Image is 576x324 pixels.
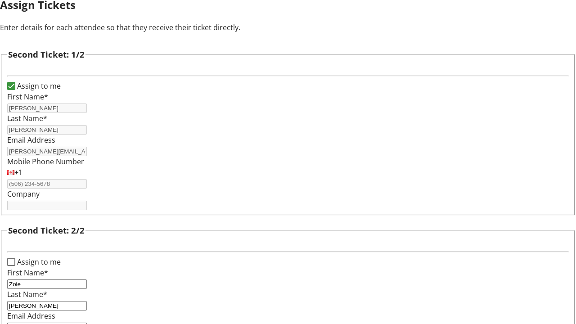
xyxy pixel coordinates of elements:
[7,157,84,166] label: Mobile Phone Number
[8,48,85,61] h3: Second Ticket: 1/2
[7,189,40,199] label: Company
[7,92,48,102] label: First Name*
[7,289,47,299] label: Last Name*
[8,224,85,237] h3: Second Ticket: 2/2
[15,81,61,91] label: Assign to me
[7,113,47,123] label: Last Name*
[7,179,87,189] input: (506) 234-5678
[15,256,61,267] label: Assign to me
[7,268,48,278] label: First Name*
[7,135,55,145] label: Email Address
[7,311,55,321] label: Email Address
